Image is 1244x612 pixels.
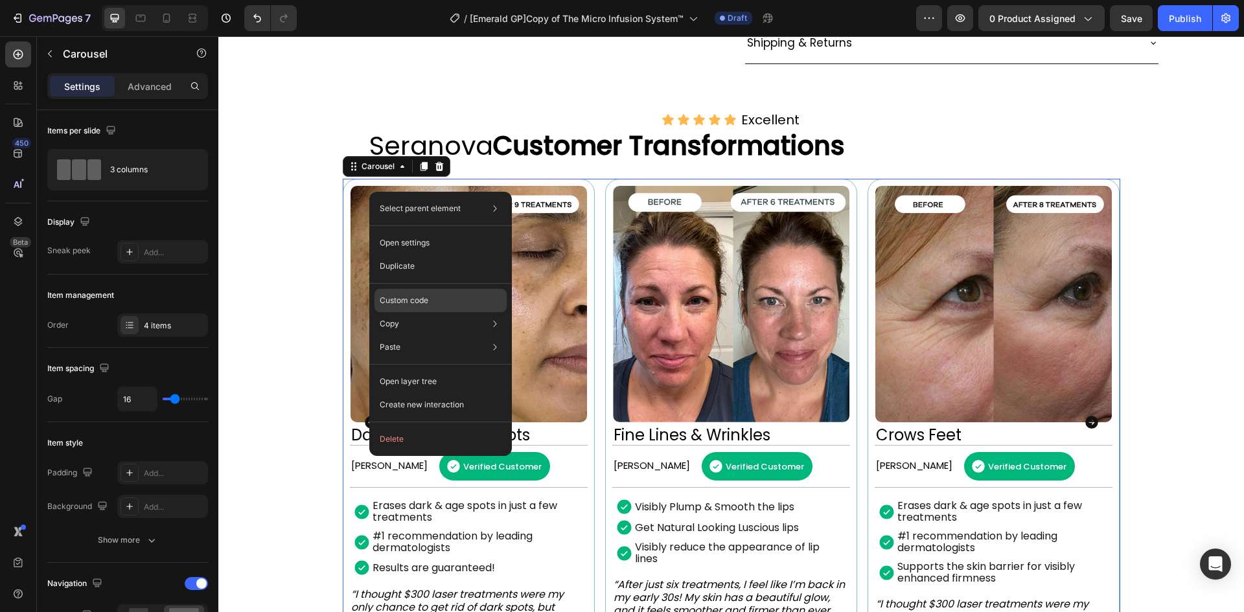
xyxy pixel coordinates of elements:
[658,560,877,601] i: “I thought $300 laser treatments were my only chance to get rid of dark spots, but luckily [PERSO...
[144,468,205,479] div: Add...
[1110,5,1153,31] button: Save
[275,91,627,128] strong: Customer Transformations
[380,318,399,330] p: Copy
[855,368,892,404] button: Carousel Next Arrow
[417,505,619,528] p: Visibly reduce the appearance of lip lines
[118,387,157,411] input: Auto
[417,465,576,477] p: Visibly Plump & Smooth the lips
[374,427,507,451] button: Delete
[1169,12,1201,25] div: Publish
[394,389,632,409] h2: Fine Lines & Wrinkles
[64,80,100,93] p: Settings
[1158,5,1212,31] button: Publish
[47,498,110,516] div: Background
[144,247,205,258] div: Add...
[1,94,776,125] p: Seranova
[395,150,631,386] img: gempages_580790998209135112-38aea56a-6f53-4b42-ac97-9894d93d7665.png
[98,534,158,547] div: Show more
[1121,13,1142,24] span: Save
[47,289,114,301] div: Item management
[218,36,1244,612] iframe: Design area
[47,528,208,552] button: Show more
[507,424,586,436] span: Verified Customer
[5,5,97,31] button: 7
[523,76,581,91] p: Excellent
[63,46,173,62] p: Carousel
[380,341,400,353] p: Paste
[128,80,172,93] p: Advanced
[658,424,734,435] p: [PERSON_NAME]
[47,245,91,256] div: Sneak peek
[380,398,464,411] p: Create new interaction
[380,237,430,249] p: Open settings
[133,424,209,435] p: [PERSON_NAME]
[133,550,352,591] i: “I thought $300 laser treatments were my only chance to get rid of dark spots, but luckily [PERSO...
[47,393,62,405] div: Gap
[244,5,297,31] div: Undo/Redo
[657,150,893,386] img: gempages_580790998209135112-320cb53e-87be-465d-82a7-3b5c07346db8.jpg
[144,320,205,332] div: 4 items
[47,464,95,482] div: Padding
[656,389,894,409] h2: Crows Feet
[464,12,467,25] span: /
[154,494,357,517] p: #1 recommendation by leading dermatologists
[380,203,461,214] p: Select parent element
[110,155,189,185] div: 3 columns
[395,424,472,435] p: [PERSON_NAME]
[47,122,119,140] div: Items per slide
[47,575,105,593] div: Navigation
[132,389,369,409] h2: Dark Spots & Age Spots
[135,368,171,404] button: Carousel Back Arrow
[47,319,69,331] div: Order
[85,10,91,26] p: 7
[1200,549,1231,580] div: Open Intercom Messenger
[728,12,747,24] span: Draft
[47,214,93,231] div: Display
[395,541,627,595] i: “After just six treatments, I feel like I’m back in my early 30s! My skin has a beautiful glow, a...
[470,12,684,25] span: [Emerald GP]Copy of The Micro Infusion System™
[12,138,31,148] div: 450
[989,12,1076,25] span: 0 product assigned
[679,525,882,548] p: Supports the skin barrier for visibly enhanced firmness
[132,150,369,386] img: gempages_580790998209135112-10ef8864-4d59-432d-bdd9-af34ecb913f6.jpg
[380,376,437,387] p: Open layer tree
[380,295,428,306] p: Custom code
[154,464,357,487] p: Erases dark & age spots in just a few treatments
[10,237,31,247] div: Beta
[47,437,83,449] div: Item style
[144,501,205,513] div: Add...
[679,494,882,517] p: #1 recommendation by leading dermatologists
[417,486,581,497] p: Get Natural Looking Luscious lips
[154,526,277,538] p: Results are guaranteed!
[679,464,882,487] p: Erases dark & age spots in just a few treatments
[141,124,179,136] div: Carousel
[47,360,112,378] div: Item spacing
[978,5,1105,31] button: 0 product assigned
[245,424,323,436] span: Verified Customer
[770,424,848,436] span: Verified Customer
[380,260,415,272] p: Duplicate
